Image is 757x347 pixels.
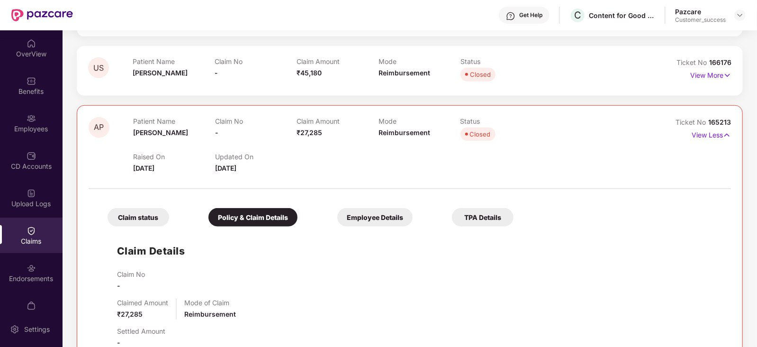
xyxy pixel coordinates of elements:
[27,39,36,48] img: svg+xml;base64,PHN2ZyBpZD0iSG9tZSIgeG1sbnM9Imh0dHA6Ly93d3cudzMub3JnLzIwMDAvc3ZnIiB3aWR0aD0iMjAiIG...
[297,128,322,137] span: ₹27,285
[297,69,322,77] span: ₹45,180
[378,57,460,65] p: Mode
[519,11,542,19] div: Get Help
[709,58,731,66] span: 166176
[27,226,36,236] img: svg+xml;base64,PHN2ZyBpZD0iQ2xhaW0iIHhtbG5zPSJodHRwOi8vd3d3LnczLm9yZy8yMDAwL3N2ZyIgd2lkdGg9IjIwIi...
[460,117,542,125] p: Status
[378,117,460,125] p: Mode
[378,128,430,137] span: Reimbursement
[117,282,120,290] span: -
[215,164,236,172] span: [DATE]
[452,208,514,227] div: TPA Details
[133,164,154,172] span: [DATE]
[10,325,19,334] img: svg+xml;base64,PHN2ZyBpZD0iU2V0dGluZy0yMHgyMCIgeG1sbnM9Imh0dHA6Ly93d3cudzMub3JnLzIwMDAvc3ZnIiB3aW...
[184,310,236,318] span: Reimbursement
[108,208,169,227] div: Claim status
[133,117,215,125] p: Patient Name
[378,69,430,77] span: Reimbursement
[675,16,726,24] div: Customer_success
[337,208,413,227] div: Employee Details
[94,123,104,131] span: AP
[676,58,709,66] span: Ticket No
[470,129,491,139] div: Closed
[215,117,297,125] p: Claim No
[133,57,215,65] p: Patient Name
[184,299,236,307] p: Mode of Claim
[27,114,36,123] img: svg+xml;base64,PHN2ZyBpZD0iRW1wbG95ZWVzIiB4bWxucz0iaHR0cDovL3d3dy53My5vcmcvMjAwMC9zdmciIHdpZHRoPS...
[117,327,165,335] p: Settled Amount
[27,301,36,310] img: svg+xml;base64,PHN2ZyBpZD0iTXlfT3JkZXJzIiBkYXRhLW5hbWU9Ik15IE9yZGVycyIgeG1sbnM9Imh0dHA6Ly93d3cudz...
[215,57,297,65] p: Claim No
[117,310,143,318] span: ₹27,285
[470,70,491,79] div: Closed
[723,70,731,81] img: svg+xml;base64,PHN2ZyB4bWxucz0iaHR0cDovL3d3dy53My5vcmcvMjAwMC9zdmciIHdpZHRoPSIxNyIgaGVpZ2h0PSIxNy...
[723,130,731,140] img: svg+xml;base64,PHN2ZyB4bWxucz0iaHR0cDovL3d3dy53My5vcmcvMjAwMC9zdmciIHdpZHRoPSIxNyIgaGVpZ2h0PSIxNy...
[589,11,655,20] div: Content for Good Private Limited
[27,76,36,86] img: svg+xml;base64,PHN2ZyBpZD0iQmVuZWZpdHMiIHhtbG5zPSJodHRwOi8vd3d3LnczLm9yZy8yMDAwL3N2ZyIgd2lkdGg9Ij...
[690,68,731,81] p: View More
[27,151,36,161] img: svg+xml;base64,PHN2ZyBpZD0iQ0RfQWNjb3VudHMiIGRhdGEtbmFtZT0iQ0QgQWNjb3VudHMiIHhtbG5zPSJodHRwOi8vd3...
[736,11,744,19] img: svg+xml;base64,PHN2ZyBpZD0iRHJvcGRvd24tMzJ4MzIiIHhtbG5zPSJodHRwOi8vd3d3LnczLm9yZy8yMDAwL3N2ZyIgd2...
[208,208,297,227] div: Policy & Claim Details
[708,118,731,126] span: 165213
[117,338,120,347] span: -
[676,118,708,126] span: Ticket No
[133,153,215,161] p: Raised On
[215,128,218,137] span: -
[117,270,145,278] p: Claim No
[574,9,581,21] span: C
[297,57,378,65] p: Claim Amount
[117,299,168,307] p: Claimed Amount
[215,69,218,77] span: -
[692,128,731,140] p: View Less
[27,264,36,273] img: svg+xml;base64,PHN2ZyBpZD0iRW5kb3JzZW1lbnRzIiB4bWxucz0iaHR0cDovL3d3dy53My5vcmcvMjAwMC9zdmciIHdpZH...
[93,64,104,72] span: US
[11,9,73,21] img: New Pazcare Logo
[117,243,185,259] h1: Claim Details
[506,11,515,21] img: svg+xml;base64,PHN2ZyBpZD0iSGVscC0zMngzMiIgeG1sbnM9Imh0dHA6Ly93d3cudzMub3JnLzIwMDAvc3ZnIiB3aWR0aD...
[27,189,36,198] img: svg+xml;base64,PHN2ZyBpZD0iVXBsb2FkX0xvZ3MiIGRhdGEtbmFtZT0iVXBsb2FkIExvZ3MiIHhtbG5zPSJodHRwOi8vd3...
[675,7,726,16] div: Pazcare
[21,325,53,334] div: Settings
[215,153,297,161] p: Updated On
[133,69,188,77] span: [PERSON_NAME]
[133,128,188,137] span: [PERSON_NAME]
[460,57,542,65] p: Status
[297,117,378,125] p: Claim Amount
